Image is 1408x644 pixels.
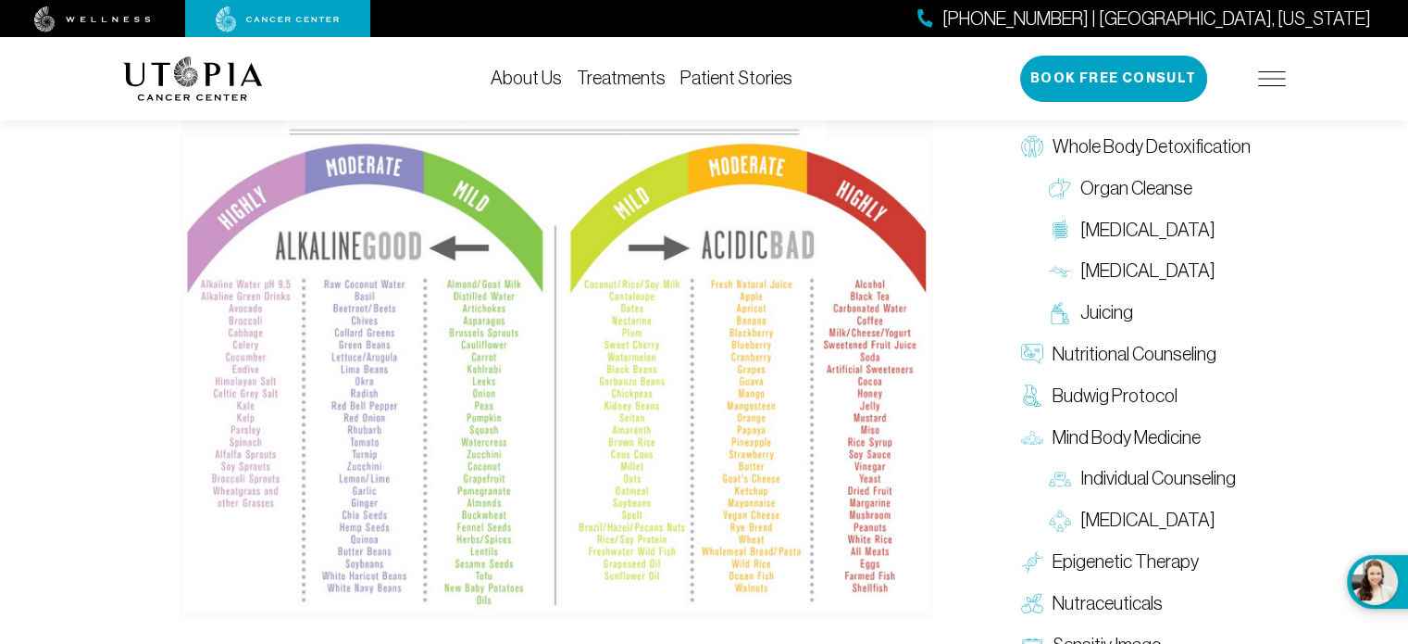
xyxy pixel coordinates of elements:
[917,6,1371,32] a: [PHONE_NUMBER] | [GEOGRAPHIC_DATA], [US_STATE]
[1040,499,1286,541] a: [MEDICAL_DATA]
[1021,136,1043,158] img: Whole Body Detoxification
[1049,468,1071,490] img: Individual Counseling
[1053,133,1251,160] span: Whole Body Detoxification
[1040,292,1286,334] a: Juicing
[1053,383,1177,410] span: Budwig Protocol
[1053,590,1163,617] span: Nutraceuticals
[1021,426,1043,448] img: Mind Body Medicine
[1053,424,1201,451] span: Mind Body Medicine
[1049,510,1071,532] img: Group Therapy
[680,68,792,88] a: Patient Stories
[1080,259,1215,285] span: [MEDICAL_DATA]
[181,54,932,619] img: alkaline-acid-food-chart.png
[1053,341,1216,368] span: Nutritional Counseling
[1012,375,1286,417] a: Budwig Protocol
[1021,385,1043,407] img: Budwig Protocol
[1049,219,1071,241] img: Colon Therapy
[1049,302,1071,324] img: Juicing
[123,57,263,101] img: logo
[1012,583,1286,625] a: Nutraceuticals
[1020,56,1207,102] button: Book Free Consult
[1049,177,1071,199] img: Organ Cleanse
[577,68,666,88] a: Treatments
[1040,209,1286,251] a: [MEDICAL_DATA]
[1080,175,1192,202] span: Organ Cleanse
[491,68,562,88] a: About Us
[1049,260,1071,283] img: Lymphatic Massage
[34,6,151,32] img: wellness
[1080,299,1133,326] span: Juicing
[1258,71,1286,86] img: icon-hamburger
[942,6,1371,32] span: [PHONE_NUMBER] | [GEOGRAPHIC_DATA], [US_STATE]
[1040,168,1286,209] a: Organ Cleanse
[1012,334,1286,375] a: Nutritional Counseling
[1040,459,1286,500] a: Individual Counseling
[1021,592,1043,614] img: Nutraceuticals
[1040,251,1286,293] a: [MEDICAL_DATA]
[216,6,340,32] img: cancer center
[1021,551,1043,574] img: Epigenetic Therapy
[1021,344,1043,366] img: Nutritional Counseling
[1012,417,1286,459] a: Mind Body Medicine
[1080,217,1215,244] span: [MEDICAL_DATA]
[1080,507,1215,534] span: [MEDICAL_DATA]
[1012,126,1286,168] a: Whole Body Detoxification
[1012,541,1286,583] a: Epigenetic Therapy
[1053,549,1199,575] span: Epigenetic Therapy
[1080,466,1236,493] span: Individual Counseling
